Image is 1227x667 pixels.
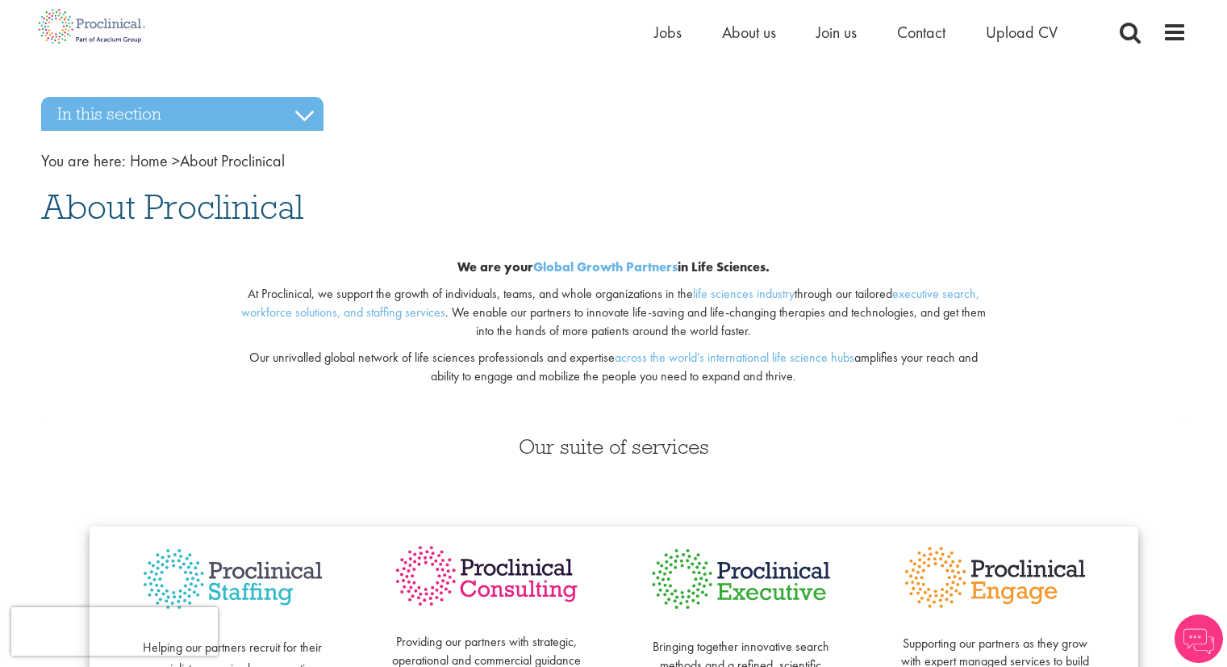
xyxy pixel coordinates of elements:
a: across the world's international life science hubs [615,349,854,366]
img: Proclinical Staffing [138,543,328,616]
h3: Our suite of services [41,436,1187,457]
a: Jobs [654,22,682,43]
a: Global Growth Partners [533,258,678,275]
a: life sciences industry [693,285,795,302]
span: You are here: [41,150,126,171]
a: breadcrumb link to Home [130,150,168,171]
img: Proclinical Consulting [392,543,582,610]
a: About us [722,22,776,43]
a: Join us [816,22,857,43]
p: Our unrivalled global network of life sciences professionals and expertise amplifies your reach a... [236,349,991,386]
img: Chatbot [1175,615,1223,663]
span: About Proclinical [130,150,285,171]
iframe: reCAPTCHA [11,607,218,656]
a: Contact [897,22,945,43]
img: Proclinical Executive [646,543,836,615]
a: executive search, workforce solutions, and staffing services [241,285,979,321]
img: Proclinical Engage [900,543,1090,612]
span: About Proclinical [41,185,303,229]
a: Upload CV [986,22,1058,43]
span: > [172,150,180,171]
b: We are your in Life Sciences. [457,258,770,275]
p: At Proclinical, we support the growth of individuals, teams, and whole organizations in the throu... [236,285,991,341]
h3: In this section [41,97,323,131]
